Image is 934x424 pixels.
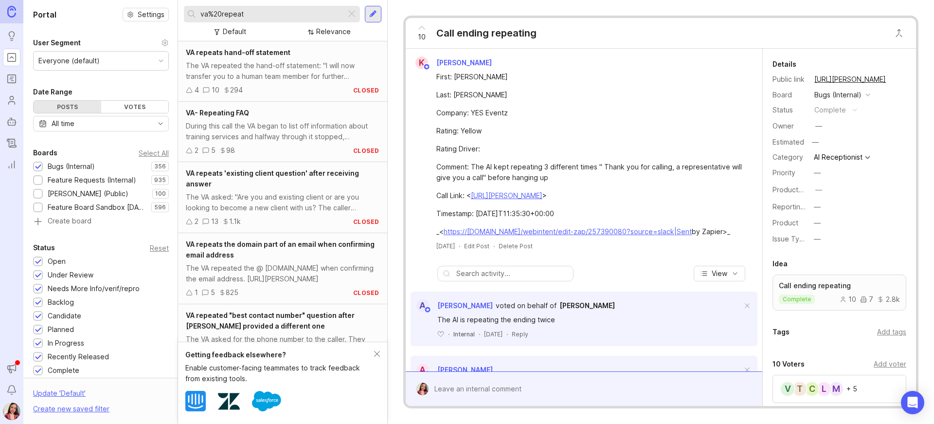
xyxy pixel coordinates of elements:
span: [PERSON_NAME] [437,366,493,374]
div: Planned [48,324,74,335]
div: All time [52,118,74,129]
img: member badge [424,306,431,313]
div: — [814,167,821,178]
button: Notifications [3,381,20,399]
p: Call ending repeating [779,281,900,291]
span: VA repeats the domain part of an email when confirming email address [186,240,375,259]
div: Internal [453,330,475,338]
div: Relevance [316,26,351,37]
div: Owner [772,121,807,131]
a: Autopilot [3,113,20,130]
div: Company: YES Eventz [436,108,743,118]
div: During this call the VA began to list off information about training services and halfway through... [186,121,379,142]
div: closed [353,289,379,297]
div: C [804,381,820,397]
div: Rating Driver: [436,144,743,154]
div: The VA asked for the phone number to the caller. They gave it but the VA still asked if the numbe... [186,334,379,355]
div: Delete Post [499,242,533,250]
a: [DATE] [436,242,455,250]
p: 356 [154,163,166,170]
div: — [814,218,821,228]
div: The AI is repeating the ending twice [437,314,742,325]
div: The VA repeated the hand-off statement: "I will now transfer you to a human team member for furth... [186,60,379,82]
div: 5 [211,145,216,156]
div: Feature Board Sandbox [DATE] [48,202,146,213]
div: Feature Requests (Internal) [48,175,136,185]
div: · [459,242,460,250]
a: Changelog [3,134,20,152]
input: Search... [200,9,342,19]
div: — [809,136,822,148]
div: Candidate [48,311,81,321]
div: Needs More Info/verif/repro [48,283,140,294]
div: Rating: Yellow [436,126,743,136]
div: Idea [772,258,788,270]
div: Everyone (default) [38,55,100,66]
div: Public link [772,74,807,85]
div: 10 Voters [772,358,805,370]
div: closed [353,86,379,94]
span: [PERSON_NAME] [436,58,492,67]
div: User Segment [33,37,81,49]
div: Bugs (Internal) [814,90,862,100]
div: Edit Post [464,242,489,250]
div: The VA repeated the @ [DOMAIN_NAME] when confirming the email address. [URL][PERSON_NAME] [186,263,379,284]
input: Search activity... [456,268,568,279]
div: 2.8k [877,296,900,303]
div: Last: [PERSON_NAME] [436,90,743,100]
div: Update ' Default ' [33,388,86,404]
a: VA repeats 'existing client question' after receiving answerThe VA asked: "Are you and existing c... [178,162,387,233]
div: Votes [101,101,169,113]
div: A [416,299,429,312]
div: T [792,381,808,397]
time: [DATE] [484,331,503,338]
div: Bugs (Internal) [48,161,95,172]
div: · [493,242,495,250]
p: 596 [154,203,166,211]
div: 10 [212,85,219,95]
div: The VA asked: "Are you and existing client or are you looking to become a new client with us? The... [186,192,379,213]
div: 1.1k [229,216,241,227]
img: Intercom logo [185,391,206,411]
div: 1 [195,287,198,298]
div: Add tags [877,327,906,337]
div: + 5 [846,386,857,392]
div: 825 [226,287,238,298]
a: Roadmaps [3,70,20,88]
p: complete [783,295,811,303]
span: [PERSON_NAME] [437,301,493,310]
button: ProductboardID [812,184,825,196]
div: 13 [211,216,218,227]
div: Enable customer-facing teammates to track feedback from existing tools. [185,363,374,384]
div: Tags [772,326,790,338]
div: Board [772,90,807,100]
a: VA- Repeating FAQDuring this call the VA began to list off information about training services an... [178,102,387,162]
div: A [416,364,429,376]
div: Boards [33,147,57,159]
div: Default [223,26,246,37]
div: · [506,330,508,338]
a: A[PERSON_NAME] [411,299,493,312]
div: — [814,202,821,212]
button: View [694,266,745,281]
div: K [415,56,428,69]
button: Zuleica Garcia [3,403,20,420]
div: Open [48,256,66,267]
button: Settings [123,8,169,21]
img: Canny Home [7,6,16,17]
a: [URL][PERSON_NAME] [471,191,542,200]
div: 2 [195,145,198,156]
div: Create new saved filter [33,404,109,414]
div: Call ending repeating [436,26,537,40]
p: 935 [154,176,166,184]
div: Reply [512,330,528,338]
label: Priority [772,168,795,177]
a: Ideas [3,27,20,45]
div: V [780,381,795,397]
div: Status [772,105,807,115]
div: Details [772,58,796,70]
img: Zendesk logo [218,390,240,412]
img: Salesforce logo [252,387,281,416]
span: Settings [138,10,164,19]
